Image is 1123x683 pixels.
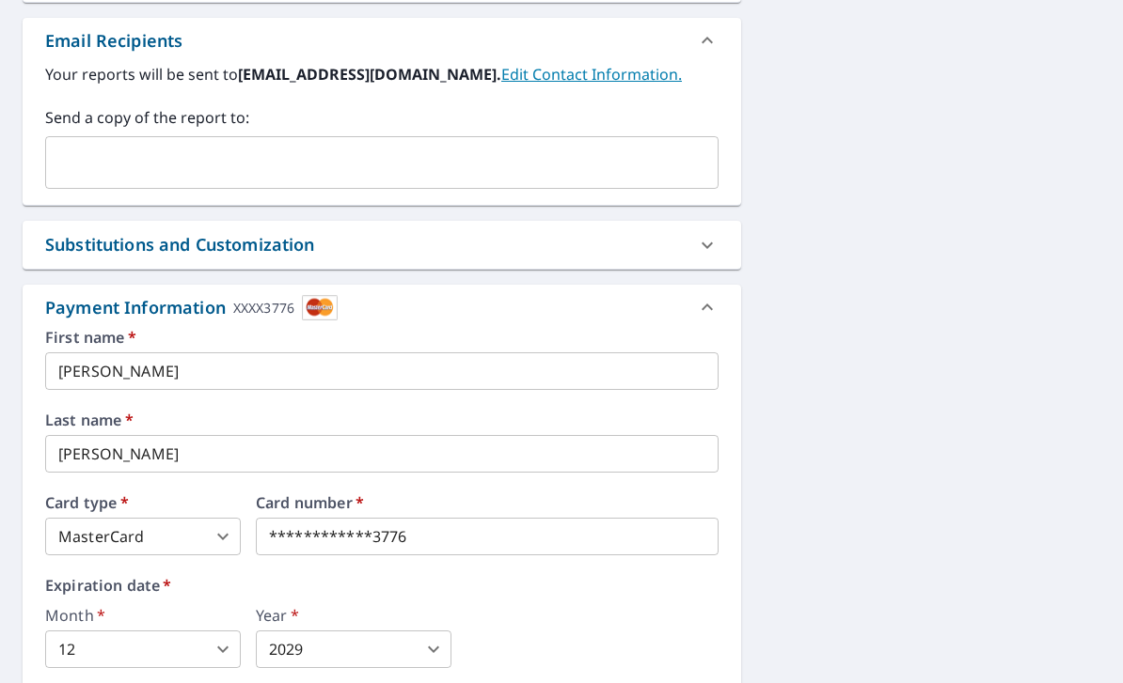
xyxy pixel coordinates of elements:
div: Payment InformationXXXX3776cardImage [23,285,741,330]
label: First name [45,330,719,345]
div: XXXX3776 [233,295,294,320]
img: cardImage [302,295,338,320]
label: Month [45,608,241,623]
a: EditContactInfo [501,64,682,85]
div: Substitutions and Customization [45,232,315,257]
div: 2029 [256,630,451,668]
div: Payment Information [45,295,338,320]
b: [EMAIL_ADDRESS][DOMAIN_NAME]. [238,64,501,85]
div: MasterCard [45,518,241,555]
div: Email Recipients [23,18,741,63]
label: Card type [45,495,241,510]
label: Year [256,608,451,623]
label: Expiration date [45,578,719,593]
label: Your reports will be sent to [45,63,719,85]
label: Last name [45,412,719,427]
div: 12 [45,630,241,668]
div: Substitutions and Customization [23,221,741,269]
label: Card number [256,495,719,510]
div: Email Recipients [45,28,182,54]
label: Send a copy of the report to: [45,106,719,129]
